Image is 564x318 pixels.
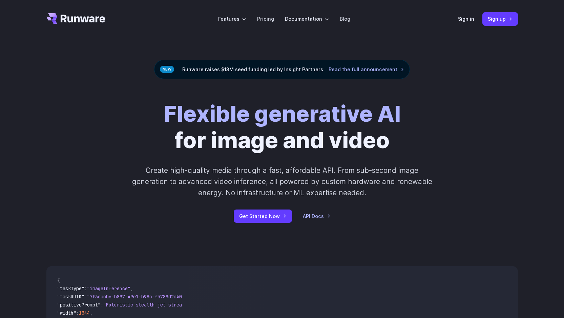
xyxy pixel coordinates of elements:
a: Sign up [482,12,518,25]
strong: Flexible generative AI [164,100,401,127]
span: "7f3ebcb6-b897-49e1-b98c-f5789d2d40d7" [87,294,190,300]
p: Create high-quality media through a fast, affordable API. From sub-second image generation to adv... [131,165,433,199]
span: : [84,294,87,300]
span: : [84,285,87,292]
a: Blog [340,15,350,23]
span: : [76,310,79,316]
span: , [130,285,133,292]
span: : [101,302,103,308]
span: "positivePrompt" [57,302,101,308]
label: Features [218,15,246,23]
span: "imageInference" [87,285,130,292]
label: Documentation [285,15,329,23]
a: API Docs [303,212,331,220]
a: Go to / [46,13,105,24]
span: 1344 [79,310,90,316]
span: "taskUUID" [57,294,84,300]
a: Get Started Now [234,210,292,223]
a: Pricing [257,15,274,23]
div: Runware raises $13M seed funding led by Insight Partners [154,60,410,79]
span: "Futuristic stealth jet streaking through a neon-lit cityscape with glowing purple exhaust" [103,302,350,308]
h1: for image and video [164,101,401,154]
span: "taskType" [57,285,84,292]
a: Read the full announcement [329,65,404,73]
span: { [57,277,60,283]
span: , [90,310,92,316]
span: "width" [57,310,76,316]
a: Sign in [458,15,474,23]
